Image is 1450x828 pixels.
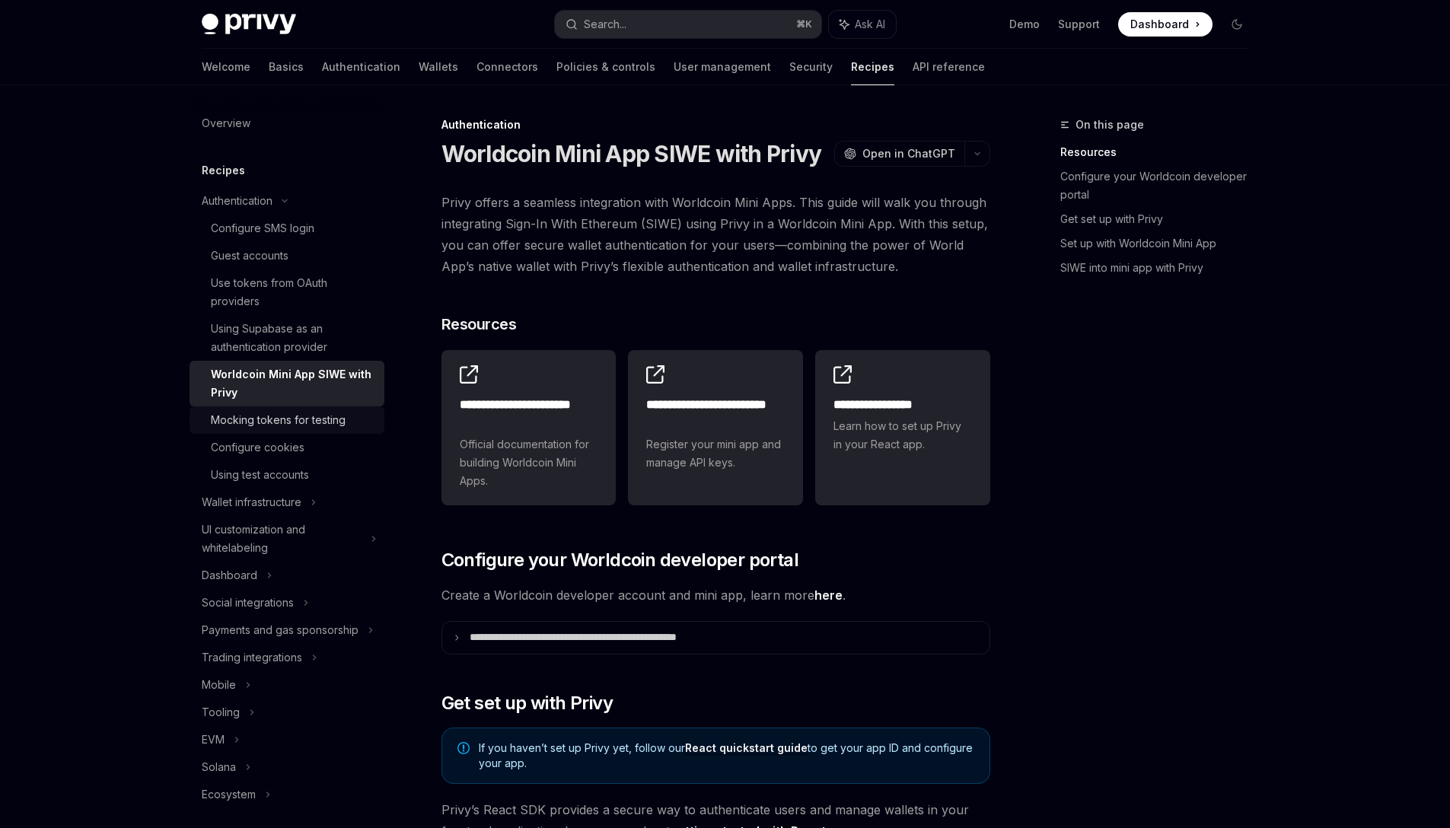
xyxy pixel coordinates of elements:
[211,438,304,457] div: Configure cookies
[441,314,517,335] span: Resources
[1009,17,1040,32] a: Demo
[211,247,288,265] div: Guest accounts
[862,146,955,161] span: Open in ChatGPT
[202,114,250,132] div: Overview
[202,758,236,776] div: Solana
[584,15,626,33] div: Search...
[1118,12,1213,37] a: Dashboard
[855,17,885,32] span: Ask AI
[211,365,375,402] div: Worldcoin Mini App SIWE with Privy
[646,435,785,472] span: Register your mini app and manage API keys.
[479,740,974,771] span: If you haven’t set up Privy yet, follow our to get your app ID and configure your app.
[441,548,798,572] span: Configure your Worldcoin developer portal
[190,242,384,269] a: Guest accounts
[202,785,256,804] div: Ecosystem
[202,566,257,584] div: Dashboard
[441,192,990,277] span: Privy offers a seamless integration with Worldcoin Mini Apps. This guide will walk you through in...
[202,14,296,35] img: dark logo
[913,49,985,85] a: API reference
[789,49,833,85] a: Security
[555,11,821,38] button: Search...⌘K
[1060,140,1261,164] a: Resources
[202,676,236,694] div: Mobile
[796,18,812,30] span: ⌘ K
[441,691,613,715] span: Get set up with Privy
[190,406,384,434] a: Mocking tokens for testing
[476,49,538,85] a: Connectors
[202,161,245,180] h5: Recipes
[419,49,458,85] a: Wallets
[190,110,384,137] a: Overview
[202,621,359,639] div: Payments and gas sponsorship
[833,417,972,454] span: Learn how to set up Privy in your React app.
[851,49,894,85] a: Recipes
[202,648,302,667] div: Trading integrations
[269,49,304,85] a: Basics
[1076,116,1144,134] span: On this page
[674,49,771,85] a: User management
[460,435,598,490] span: Official documentation for building Worldcoin Mini Apps.
[322,49,400,85] a: Authentication
[1060,256,1261,280] a: SIWE into mini app with Privy
[211,219,314,237] div: Configure SMS login
[685,741,808,755] a: React quickstart guide
[190,215,384,242] a: Configure SMS login
[1130,17,1189,32] span: Dashboard
[202,49,250,85] a: Welcome
[441,584,990,606] span: Create a Worldcoin developer account and mini app, learn more .
[441,140,822,167] h1: Worldcoin Mini App SIWE with Privy
[556,49,655,85] a: Policies & controls
[202,594,294,612] div: Social integrations
[190,461,384,489] a: Using test accounts
[202,731,225,749] div: EVM
[211,411,346,429] div: Mocking tokens for testing
[1058,17,1100,32] a: Support
[211,466,309,484] div: Using test accounts
[814,588,843,603] a: here
[190,361,384,406] a: Worldcoin Mini App SIWE with Privy
[202,521,362,557] div: UI customization and whitelabeling
[1060,207,1261,231] a: Get set up with Privy
[1060,231,1261,256] a: Set up with Worldcoin Mini App
[190,269,384,315] a: Use tokens from OAuth providers
[202,493,301,511] div: Wallet infrastructure
[834,141,964,167] button: Open in ChatGPT
[211,320,375,356] div: Using Supabase as an authentication provider
[441,117,990,132] div: Authentication
[1225,12,1249,37] button: Toggle dark mode
[829,11,896,38] button: Ask AI
[190,315,384,361] a: Using Supabase as an authentication provider
[1060,164,1261,207] a: Configure your Worldcoin developer portal
[202,192,272,210] div: Authentication
[457,742,470,754] svg: Note
[190,434,384,461] a: Configure cookies
[202,703,240,721] div: Tooling
[211,274,375,310] div: Use tokens from OAuth providers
